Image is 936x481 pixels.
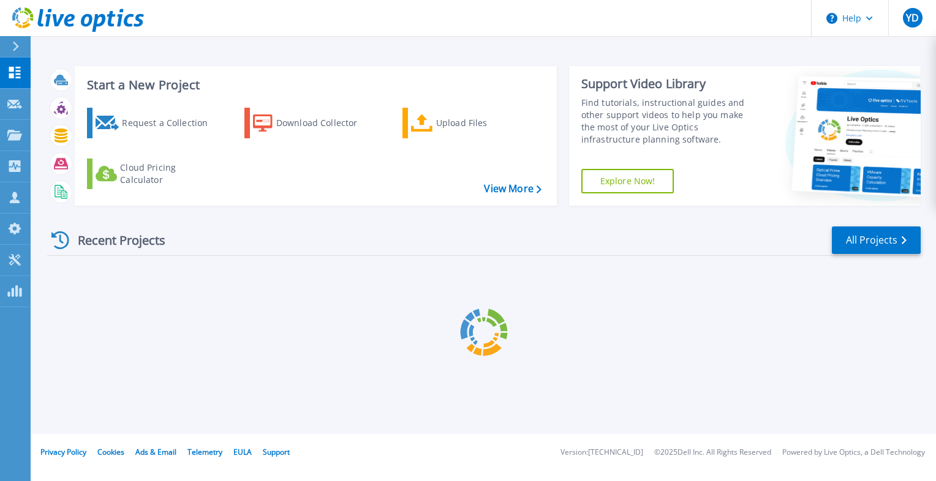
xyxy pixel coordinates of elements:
div: Cloud Pricing Calculator [120,162,218,186]
li: Version: [TECHNICAL_ID] [560,449,643,457]
a: Explore Now! [581,169,674,193]
div: Support Video Library [581,76,758,92]
a: Download Collector [244,108,381,138]
a: Telemetry [187,447,222,457]
div: Recent Projects [47,225,182,255]
li: Powered by Live Optics, a Dell Technology [782,449,925,457]
span: YD [906,13,919,23]
div: Download Collector [276,111,374,135]
a: Upload Files [402,108,539,138]
div: Request a Collection [122,111,220,135]
a: All Projects [832,226,921,254]
a: EULA [233,447,252,457]
a: Cookies [97,447,124,457]
a: Ads & Email [135,447,176,457]
li: © 2025 Dell Inc. All Rights Reserved [654,449,771,457]
a: Support [263,447,290,457]
a: Cloud Pricing Calculator [87,158,224,189]
div: Upload Files [436,111,534,135]
a: View More [484,183,541,195]
div: Find tutorials, instructional guides and other support videos to help you make the most of your L... [581,97,758,146]
a: Request a Collection [87,108,224,138]
h3: Start a New Project [87,78,541,92]
a: Privacy Policy [40,447,86,457]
